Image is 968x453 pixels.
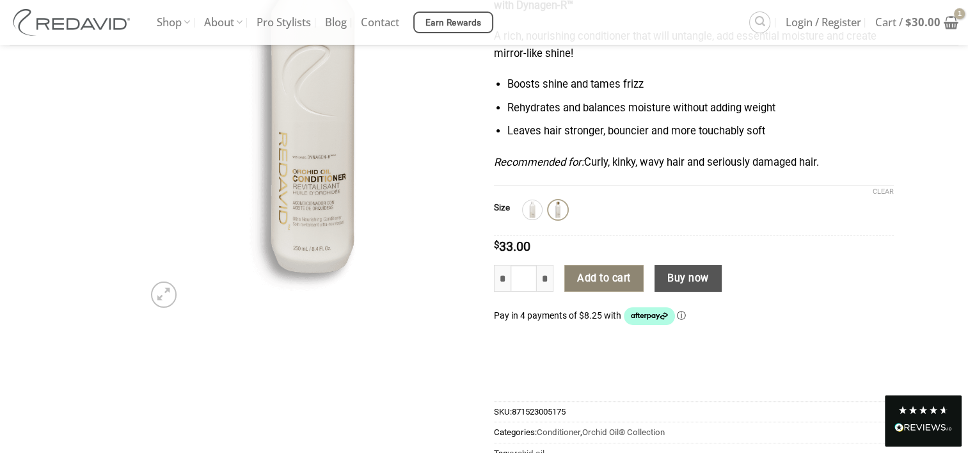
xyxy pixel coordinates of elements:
[494,203,510,212] label: Size
[564,265,644,292] button: Add to cart
[524,202,541,218] img: 1L
[494,241,499,250] span: $
[582,427,665,437] a: Orchid Oil® Collection
[10,9,138,36] img: REDAVID Salon Products | United States
[494,310,623,321] span: Pay in 4 payments of $8.25 with
[786,6,861,38] span: Login / Register
[905,15,912,29] span: $
[550,202,566,218] img: 250ml
[494,422,894,442] span: Categories: ,
[873,187,894,196] a: Clear options
[875,6,940,38] span: Cart /
[523,200,542,219] div: 1L
[511,265,537,292] input: Product quantity
[894,423,952,432] img: REVIEWS.io
[494,156,584,168] em: Recommended for:
[512,407,566,417] span: 871523005175
[413,12,493,33] a: Earn Rewards
[898,405,949,415] div: 4.8 Stars
[677,310,686,321] a: Information - Opens a dialog
[425,16,482,30] span: Earn Rewards
[894,420,952,437] div: Read All Reviews
[749,12,770,33] a: Search
[655,265,722,292] button: Buy now
[494,348,894,363] iframe: Secure payment input frame
[494,154,894,171] p: Curly, kinky, wavy hair and seriously damaged hair.
[885,395,962,447] div: Read All Reviews
[494,239,530,254] bdi: 33.00
[507,76,893,93] li: Boosts shine and tames frizz
[507,100,893,117] li: Rehydrates and balances moisture without adding weight
[494,401,894,422] span: SKU:
[905,15,940,29] bdi: 30.00
[507,123,893,140] li: Leaves hair stronger, bouncier and more touchably soft
[537,427,580,437] a: Conditioner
